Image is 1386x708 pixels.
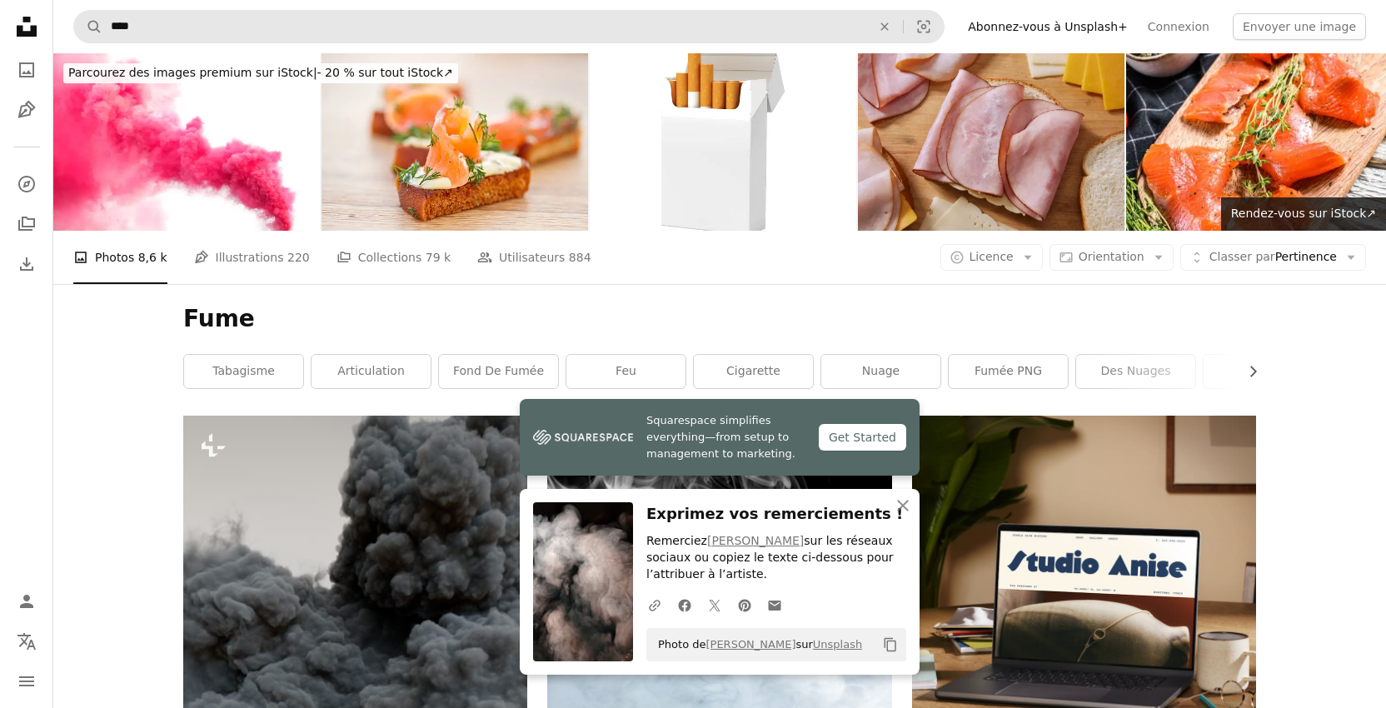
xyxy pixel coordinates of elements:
span: 220 [287,248,310,267]
a: Accueil — Unsplash [10,10,43,47]
form: Rechercher des visuels sur tout le site [73,10,945,43]
h3: Exprimez vos remerciements ! [646,502,906,526]
button: Envoyer une image [1233,13,1366,40]
img: file-1747939142011-51e5cc87e3c9 [533,425,633,450]
img: Violet fumée sur fond blanc [53,53,320,231]
span: Squarespace simplifies everything—from setup to management to marketing. [646,412,805,462]
a: [PERSON_NAME] [707,534,804,547]
a: Connexion / S’inscrire [10,585,43,618]
button: Menu [10,665,43,698]
span: Rendez-vous sur iStock ↗ [1231,207,1376,220]
span: Orientation [1079,250,1144,263]
a: articulation [312,355,431,388]
a: Partagez-leFacebook [670,588,700,621]
button: Langue [10,625,43,658]
span: Photo de sur [650,631,862,658]
a: Fumée PNG [949,355,1068,388]
span: Classer par [1209,250,1275,263]
a: nuage [821,355,940,388]
span: 79 k [426,248,451,267]
span: Pertinence [1209,249,1337,266]
button: Effacer [866,11,903,42]
a: texture [1204,355,1323,388]
a: Collections 79 k [337,231,451,284]
button: Rechercher sur Unsplash [74,11,102,42]
img: Pain frit avec saumon salé [322,53,588,231]
a: tabagisme [184,355,303,388]
a: Explorer [10,167,43,201]
h1: Fume [183,304,1256,334]
a: Collections [10,207,43,241]
a: Utilisateurs 884 [477,231,591,284]
button: Recherche de visuels [904,11,944,42]
p: Remerciez sur les réseaux sociaux ou copiez le texte ci-dessous pour l’attribuer à l’artiste. [646,533,906,583]
button: faire défiler la liste vers la droite [1238,355,1256,388]
a: Partager par mail [760,588,790,621]
button: Orientation [1049,244,1174,271]
a: Parcourez des images premium sur iStock|- 20 % sur tout iStock↗ [53,53,468,93]
a: fond de fumée [439,355,558,388]
a: des nuages [1076,355,1195,388]
a: [PERSON_NAME] [705,638,795,651]
a: Rendez-vous sur iStock↗ [1221,197,1386,231]
a: Squarespace simplifies everything—from setup to management to marketing.Get Started [520,399,920,476]
a: Connexion [1138,13,1219,40]
img: Préparer un sandwich Monte Cristo [858,53,1124,231]
a: Illustrations 220 [194,231,310,284]
button: Classer parPertinence [1180,244,1366,271]
div: Get Started [819,424,906,451]
a: Feu [566,355,686,388]
img: Paquet de cigarettes [590,53,856,231]
a: Abonnez-vous à Unsplash+ [958,13,1138,40]
a: Partagez-lePinterest [730,588,760,621]
a: Illustrations [10,93,43,127]
span: Licence [970,250,1014,263]
span: 884 [569,248,591,267]
span: Parcourez des images premium sur iStock | [68,66,317,79]
a: Unsplash [813,638,862,651]
button: Licence [940,244,1043,271]
a: Historique de téléchargement [10,247,43,281]
span: - 20 % sur tout iStock ↗ [68,66,453,79]
a: Partagez-leTwitter [700,588,730,621]
a: Photos [10,53,43,87]
a: cigarette [694,355,813,388]
button: Copier dans le presse-papier [876,631,905,659]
